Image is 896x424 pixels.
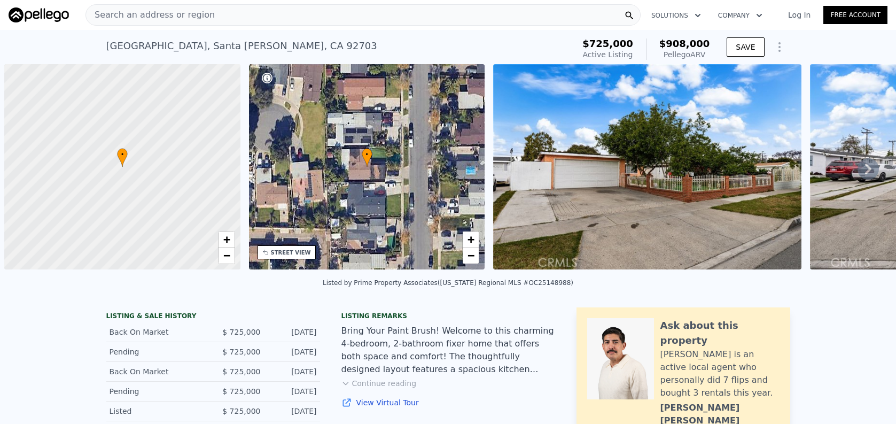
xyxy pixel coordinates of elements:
div: Pending [110,346,205,357]
div: Back On Market [110,366,205,377]
div: Listed by Prime Property Associates ([US_STATE] Regional MLS #OC25148988) [323,279,573,287]
a: Log In [775,10,823,20]
span: $908,000 [659,38,710,49]
span: − [223,249,230,262]
span: Active Listing [583,50,633,59]
a: Zoom in [463,232,479,248]
a: View Virtual Tour [341,397,555,408]
span: Search an address or region [86,9,215,21]
button: Solutions [643,6,710,25]
button: SAVE [727,37,764,57]
span: $ 725,000 [222,387,260,396]
div: LISTING & SALE HISTORY [106,312,320,322]
div: Pending [110,386,205,397]
span: + [468,233,474,246]
img: Pellego [9,7,69,22]
div: • [362,148,372,167]
div: [PERSON_NAME] is an active local agent who personally did 7 flips and bought 3 rentals this year. [660,348,780,399]
div: [DATE] [269,386,317,397]
span: $725,000 [582,38,633,49]
div: Pellego ARV [659,49,710,60]
div: [DATE] [269,346,317,357]
span: $ 725,000 [222,328,260,336]
div: • [117,148,128,167]
div: Bring Your Paint Brush! Welcome to this charming 4-bedroom, 2-bathroom fixer home that offers bot... [341,325,555,376]
button: Show Options [769,36,790,58]
button: Continue reading [341,378,417,389]
a: Free Account [823,6,887,24]
span: − [468,249,474,262]
div: [DATE] [269,366,317,377]
a: Zoom out [463,248,479,264]
a: Zoom out [219,248,235,264]
div: Ask about this property [660,318,780,348]
span: • [117,150,128,159]
div: STREET VIEW [271,249,311,257]
button: Company [710,6,771,25]
span: $ 725,000 [222,367,260,376]
div: Listed [110,406,205,417]
div: Listing remarks [341,312,555,320]
img: Sale: 166924295 Parcel: 61136628 [493,64,801,269]
div: [DATE] [269,406,317,417]
a: Zoom in [219,232,235,248]
span: + [223,233,230,246]
div: Back On Market [110,327,205,337]
div: [GEOGRAPHIC_DATA] , Santa [PERSON_NAME] , CA 92703 [106,38,377,53]
span: $ 725,000 [222,348,260,356]
span: • [362,150,372,159]
span: $ 725,000 [222,407,260,415]
div: [DATE] [269,327,317,337]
